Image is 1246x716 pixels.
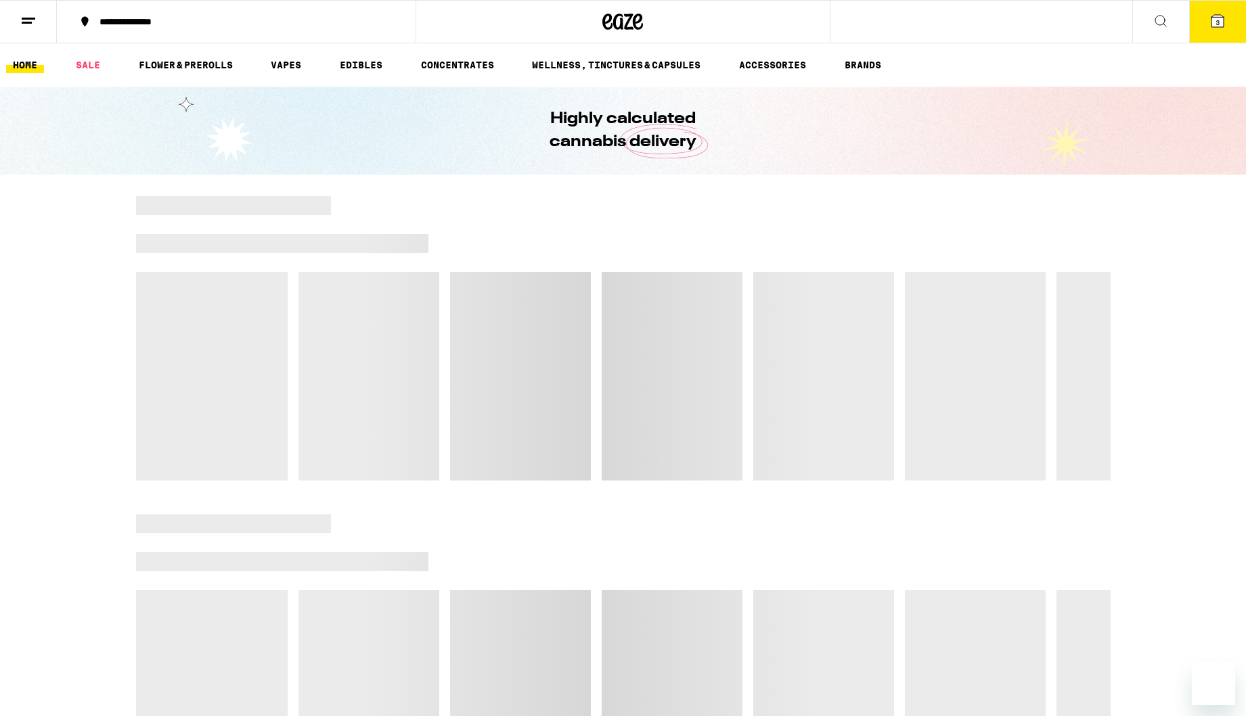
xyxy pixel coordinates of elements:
a: CONCENTRATES [414,57,501,73]
a: VAPES [264,57,308,73]
iframe: Button to launch messaging window [1192,662,1235,705]
h1: Highly calculated cannabis delivery [512,108,735,154]
a: EDIBLES [333,57,389,73]
a: ACCESSORIES [732,57,813,73]
button: 3 [1189,1,1246,43]
a: SALE [69,57,107,73]
a: FLOWER & PREROLLS [132,57,240,73]
span: 3 [1216,18,1220,26]
a: HOME [6,57,44,73]
a: WELLNESS, TINCTURES & CAPSULES [525,57,707,73]
a: BRANDS [838,57,888,73]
